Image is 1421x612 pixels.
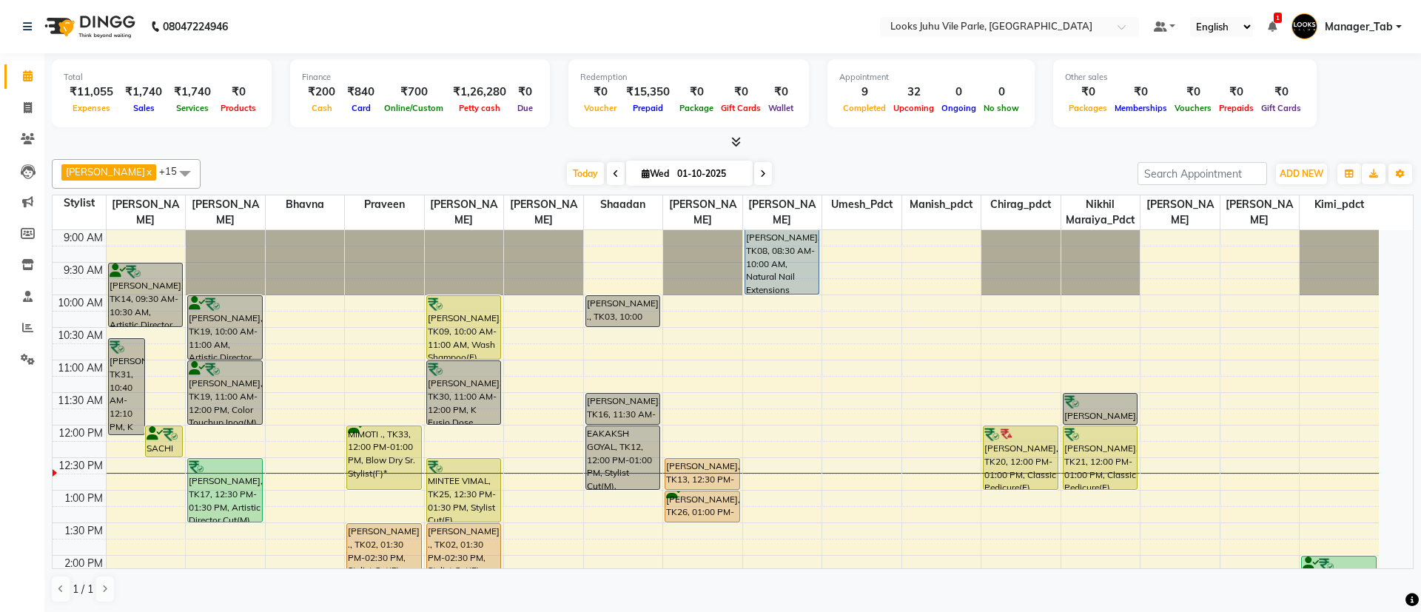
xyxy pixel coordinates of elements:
div: [PERSON_NAME], TK17, 12:30 PM-01:30 PM, Artistic Director Cut(M) [188,459,262,522]
div: 9:00 AM [61,230,106,246]
span: Manish_pdct [902,195,981,214]
div: ₹0 [1171,84,1215,101]
div: [PERSON_NAME], TK21, 12:00 PM-01:00 PM, Classic Pedicure(F) [1064,426,1138,489]
div: 9 [839,84,890,101]
span: Cash [308,103,336,113]
span: 1 [1274,13,1282,23]
div: [PERSON_NAME], TK08, 08:30 AM-10:00 AM, Natural Nail Extensions [745,230,819,294]
div: ₹200 [302,84,341,101]
span: Prepaids [1215,103,1257,113]
span: Gift Cards [717,103,765,113]
div: ₹1,26,280 [447,84,512,101]
div: 1:30 PM [61,523,106,539]
div: MIMOTI ., TK33, 12:00 PM-01:00 PM, Blow Dry Sr. Stylist(F)* [347,426,421,489]
span: 1 / 1 [73,582,93,597]
span: No show [980,103,1023,113]
span: Today [567,162,604,185]
div: ₹15,350 [620,84,676,101]
div: [PERSON_NAME], TK31, 10:40 AM-12:10 PM, K Fusio Dose Treatment,Wash Shampoo(F) [109,339,145,434]
img: Manager_Tab [1291,13,1317,39]
div: 12:30 PM [56,458,106,474]
a: x [145,166,152,178]
span: Wed [638,168,673,179]
span: [PERSON_NAME] [663,195,742,229]
div: ₹0 [217,84,260,101]
span: [PERSON_NAME] [743,195,822,229]
span: Kimi_pdct [1300,195,1379,214]
span: [PERSON_NAME] [504,195,583,229]
div: ₹11,055 [64,84,119,101]
span: +15 [159,165,188,177]
span: Sales [130,103,158,113]
div: [PERSON_NAME], TK14, 11:30 AM-12:00 PM, Gel Polish Touchup (₹1200) [1064,394,1138,424]
span: Nikhil Maraiya_Pdct [1061,195,1141,229]
div: [PERSON_NAME] ., TK02, 01:30 PM-02:30 PM, Stylist Cut(F) [347,524,421,587]
b: 08047224946 [163,6,228,47]
div: 9:30 AM [61,263,106,278]
div: ₹0 [1111,84,1171,101]
div: 10:00 AM [55,295,106,311]
span: [PERSON_NAME] [1220,195,1300,229]
img: logo [38,6,139,47]
div: Appointment [839,71,1023,84]
div: Other sales [1065,71,1305,84]
span: Vouchers [1171,103,1215,113]
div: ₹0 [765,84,797,101]
span: Card [348,103,374,113]
span: Voucher [580,103,620,113]
span: Chirag_pdct [981,195,1061,214]
div: Stylist [53,195,106,211]
div: Finance [302,71,538,84]
div: Total [64,71,260,84]
div: 0 [938,84,980,101]
div: 12:00 PM [56,426,106,441]
div: [PERSON_NAME], TK14, 09:30 AM-10:30 AM, Artistic Director Inoa Roots Touchup [109,263,183,326]
div: [PERSON_NAME], TK30, 11:00 AM-12:00 PM, K Fusio Dose Treatment [427,361,501,424]
div: EAKAKSH GOYAL, TK12, 12:00 PM-01:00 PM, Stylist Cut(M),[PERSON_NAME] Trimming [586,426,660,489]
div: SACHI MASTER, TK32, 12:00 PM-12:30 PM, Curling Tongs(F)* [146,426,182,457]
span: Bhavna [266,195,345,214]
input: 2025-10-01 [673,163,747,185]
span: ADD NEW [1280,168,1323,179]
div: 1:00 PM [61,491,106,506]
span: Praveen [345,195,424,214]
span: Upcoming [890,103,938,113]
div: [PERSON_NAME], TK20, 12:00 PM-01:00 PM, Classic Pedicure(F) [984,426,1058,489]
span: Services [172,103,212,113]
div: 11:30 AM [55,393,106,408]
span: Ongoing [938,103,980,113]
div: ₹1,740 [168,84,217,101]
div: ₹0 [1065,84,1111,101]
div: ₹1,740 [119,84,168,101]
div: Redemption [580,71,797,84]
span: Wallet [765,103,797,113]
button: ADD NEW [1276,164,1327,184]
span: Completed [839,103,890,113]
span: Due [514,103,537,113]
div: ₹0 [512,84,538,101]
div: 2:00 PM [61,556,106,571]
div: [PERSON_NAME], TK26, 01:00 PM-01:30 PM, Stylist Cut(M) [665,491,739,522]
span: [PERSON_NAME] [66,166,145,178]
span: [PERSON_NAME] [1141,195,1220,229]
span: Prepaid [629,103,667,113]
div: 32 [890,84,938,101]
span: Online/Custom [380,103,447,113]
div: [PERSON_NAME], TK13, 12:30 PM-01:00 PM, Stylist Cut(M) [665,459,739,489]
span: Shaadan [584,195,663,214]
div: ₹0 [676,84,717,101]
div: 10:30 AM [55,328,106,343]
span: [PERSON_NAME] [186,195,265,229]
div: ₹840 [341,84,380,101]
input: Search Appointment [1138,162,1267,185]
span: Manager_Tab [1325,19,1393,35]
span: Package [676,103,717,113]
span: Packages [1065,103,1111,113]
span: Umesh_Pdct [822,195,901,214]
div: ₹0 [1215,84,1257,101]
div: [PERSON_NAME], TK16, 11:30 AM-12:00 PM, Stylist Cut(M) [586,394,660,424]
div: ₹0 [1257,84,1305,101]
span: [PERSON_NAME] [425,195,504,229]
div: MINTEE VIMAL, TK25, 12:30 PM-01:30 PM, Stylist Cut(F) [427,459,501,522]
div: [PERSON_NAME] ., TK03, 10:00 AM-10:30 AM, [PERSON_NAME] Trimming [586,296,660,326]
